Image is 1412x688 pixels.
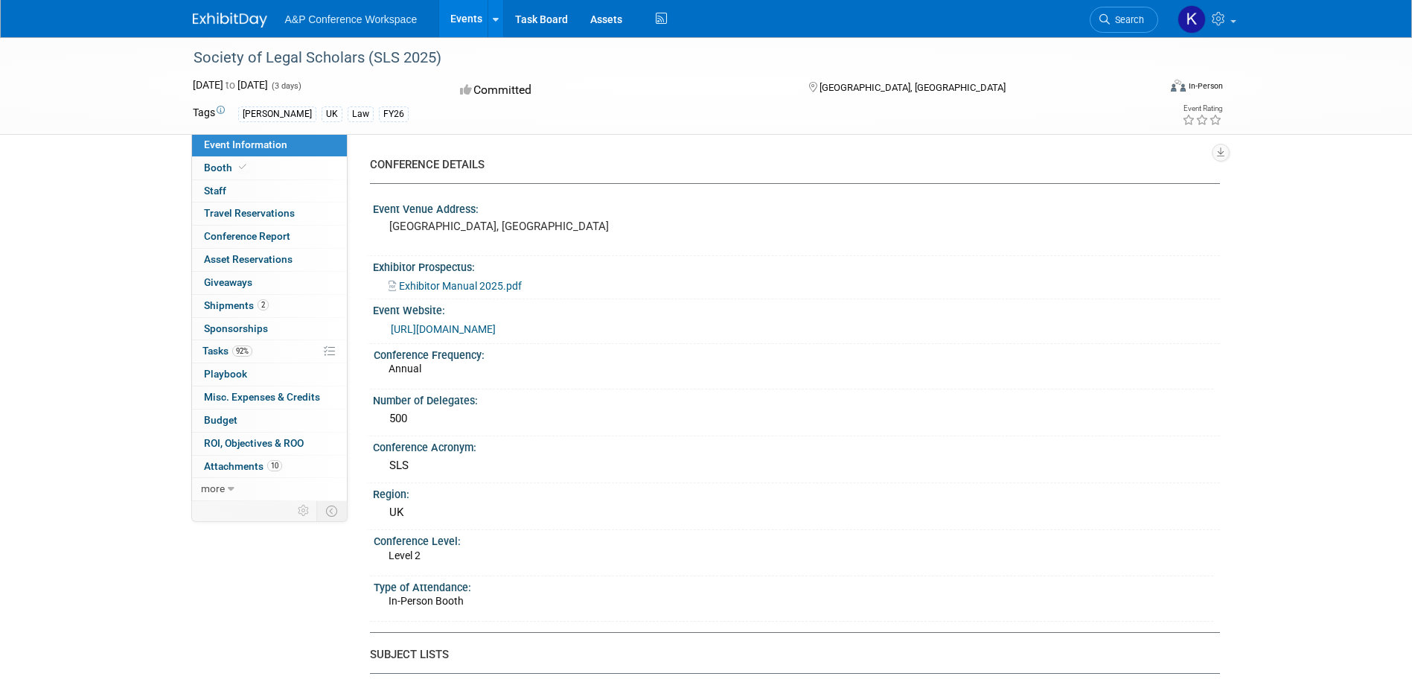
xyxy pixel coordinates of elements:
div: Conference Frequency: [374,344,1213,363]
div: Event Format [1070,77,1224,100]
div: In-Person [1188,80,1223,92]
a: Staff [192,180,347,203]
a: Booth [192,157,347,179]
span: Conference Report [204,230,290,242]
span: Search [1110,14,1144,25]
span: A&P Conference Workspace [285,13,418,25]
div: UK [322,106,342,122]
span: [DATE] [DATE] [193,79,268,91]
img: Kate Whetter [1178,5,1206,34]
span: 10 [267,460,282,471]
span: Playbook [204,368,247,380]
div: 500 [384,407,1209,430]
span: Exhibitor Manual 2025.pdf [399,280,522,292]
div: Event Website: [373,299,1220,318]
div: Exhibitor Prospectus: [373,256,1220,275]
div: Committed [456,77,785,103]
div: [PERSON_NAME] [238,106,316,122]
a: Exhibitor Manual 2025.pdf [389,280,522,292]
img: Format-Inperson.png [1171,80,1186,92]
span: Attachments [204,460,282,472]
div: Event Rating [1182,105,1222,112]
span: Shipments [204,299,269,311]
div: Society of Legal Scholars (SLS 2025) [188,45,1136,71]
div: Type of Attendance: [374,576,1213,595]
span: [GEOGRAPHIC_DATA], [GEOGRAPHIC_DATA] [820,82,1006,93]
span: 2 [258,299,269,310]
span: Level 2 [389,550,421,561]
span: Sponsorships [204,322,268,334]
a: Conference Report [192,226,347,248]
span: to [223,79,237,91]
img: ExhibitDay [193,13,267,28]
div: FY26 [379,106,409,122]
td: Tags [193,105,225,122]
span: 92% [232,345,252,357]
a: Playbook [192,363,347,386]
div: Event Venue Address: [373,198,1220,217]
a: [URL][DOMAIN_NAME] [391,323,496,335]
span: Travel Reservations [204,207,295,219]
div: UK [384,501,1209,524]
a: more [192,478,347,500]
a: Sponsorships [192,318,347,340]
span: Event Information [204,138,287,150]
span: (3 days) [270,81,301,91]
span: Booth [204,162,249,173]
span: Staff [204,185,226,197]
pre: [GEOGRAPHIC_DATA], [GEOGRAPHIC_DATA] [389,220,709,233]
span: more [201,482,225,494]
div: Number of Delegates: [373,389,1220,408]
div: Region: [373,483,1220,502]
a: Event Information [192,134,347,156]
i: Booth reservation complete [239,163,246,171]
span: Giveaways [204,276,252,288]
span: Budget [204,414,237,426]
span: Misc. Expenses & Credits [204,391,320,403]
td: Toggle Event Tabs [316,501,347,520]
a: Budget [192,410,347,432]
div: SUBJECT LISTS [370,647,1209,663]
a: Tasks92% [192,340,347,363]
span: In-Person Booth [389,595,464,607]
div: Conference Acronym: [373,436,1220,455]
a: Shipments2 [192,295,347,317]
span: Tasks [202,345,252,357]
div: Conference Level: [374,530,1213,549]
div: CONFERENCE DETAILS [370,157,1209,173]
a: Attachments10 [192,456,347,478]
span: ROI, Objectives & ROO [204,437,304,449]
div: SLS [384,454,1209,477]
span: Annual [389,363,421,375]
a: Giveaways [192,272,347,294]
td: Personalize Event Tab Strip [291,501,317,520]
a: Search [1090,7,1158,33]
div: Law [348,106,374,122]
a: Misc. Expenses & Credits [192,386,347,409]
span: Asset Reservations [204,253,293,265]
a: Travel Reservations [192,203,347,225]
a: Asset Reservations [192,249,347,271]
a: ROI, Objectives & ROO [192,433,347,455]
